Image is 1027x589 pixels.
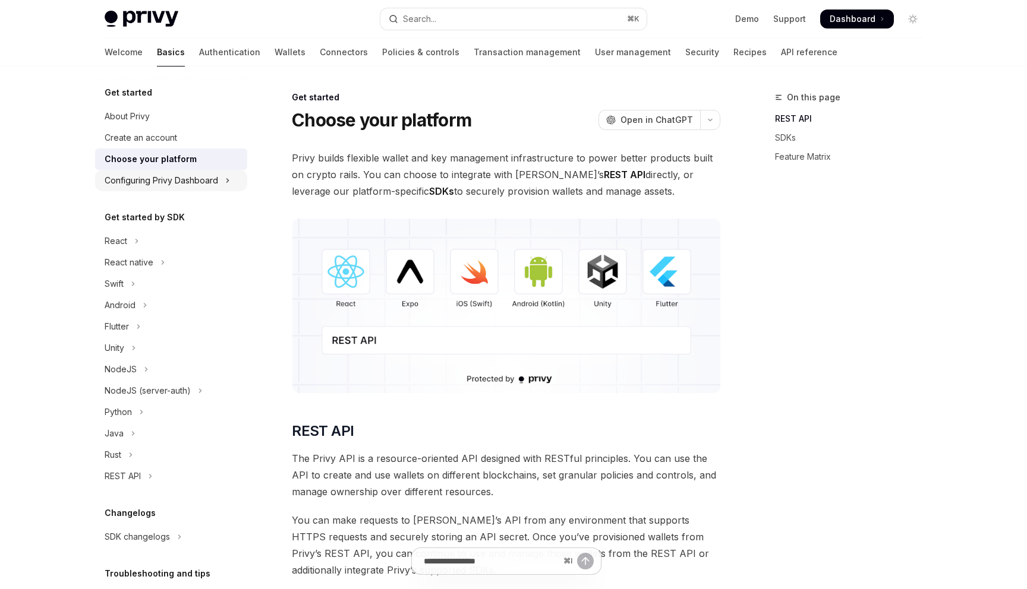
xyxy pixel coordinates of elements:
[105,319,129,334] div: Flutter
[105,234,127,248] div: React
[157,38,185,66] a: Basics
[95,127,247,148] a: Create an account
[292,422,354,441] span: REST API
[95,423,247,444] button: Toggle Java section
[474,38,581,66] a: Transaction management
[95,380,247,401] button: Toggle NodeJS (server-auth) section
[685,38,719,66] a: Security
[292,109,471,131] h1: Choose your platform
[105,448,121,462] div: Rust
[105,38,143,66] a: Welcome
[735,13,759,25] a: Demo
[275,38,305,66] a: Wallets
[598,110,700,130] button: Open in ChatGPT
[95,316,247,337] button: Toggle Flutter section
[105,210,185,224] h5: Get started by SDK
[95,252,247,273] button: Toggle React native section
[105,341,124,355] div: Unity
[95,170,247,191] button: Toggle Configuring Privy Dashboard section
[95,526,247,547] button: Toggle SDK changelogs section
[733,38,767,66] a: Recipes
[95,273,247,294] button: Toggle Swift section
[105,11,178,27] img: light logo
[820,9,894,28] a: Dashboard
[292,150,720,199] span: Privy builds flexible wallet and key management infrastructure to power better products built on ...
[429,185,454,197] strong: SDKs
[105,152,197,166] div: Choose your platform
[403,12,436,26] div: Search...
[105,426,124,441] div: Java
[95,444,247,465] button: Toggle Rust section
[105,530,170,544] div: SDK changelogs
[595,38,671,66] a: User management
[95,106,247,127] a: About Privy
[95,465,247,487] button: Toggle REST API section
[105,173,218,188] div: Configuring Privy Dashboard
[105,255,153,270] div: React native
[320,38,368,66] a: Connectors
[105,277,124,291] div: Swift
[95,337,247,359] button: Toggle Unity section
[105,384,191,398] div: NodeJS (server-auth)
[105,469,141,483] div: REST API
[292,512,720,578] span: You can make requests to [PERSON_NAME]’s API from any environment that supports HTTPS requests an...
[95,294,247,316] button: Toggle Android section
[424,548,559,574] input: Ask a question...
[105,109,150,123] div: About Privy
[95,401,247,423] button: Toggle Python section
[775,128,932,147] a: SDKs
[830,13,875,25] span: Dashboard
[199,38,260,66] a: Authentication
[292,218,720,393] img: images/Platform2.png
[292,91,720,103] div: Get started
[95,230,247,252] button: Toggle React section
[903,9,922,28] button: Toggle dark mode
[775,147,932,166] a: Feature Matrix
[105,506,156,520] h5: Changelogs
[105,85,152,100] h5: Get started
[105,405,132,419] div: Python
[105,362,137,376] div: NodeJS
[382,38,459,66] a: Policies & controls
[105,566,210,581] h5: Troubleshooting and tips
[773,13,806,25] a: Support
[787,90,840,104] span: On this page
[627,14,639,24] span: ⌘ K
[775,109,932,128] a: REST API
[105,298,136,312] div: Android
[620,114,693,126] span: Open in ChatGPT
[95,148,247,170] a: Choose your platform
[577,553,594,569] button: Send message
[380,8,647,30] button: Open search
[604,169,645,180] strong: REST API
[95,359,247,380] button: Toggle NodeJS section
[292,450,720,500] span: The Privy API is a resource-oriented API designed with RESTful principles. You can use the API to...
[105,131,177,145] div: Create an account
[781,38,837,66] a: API reference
